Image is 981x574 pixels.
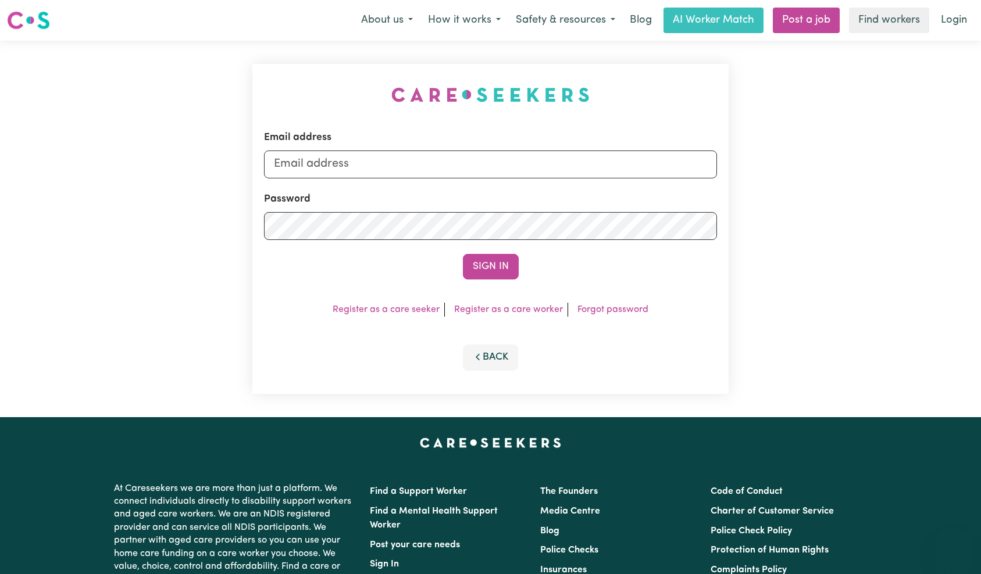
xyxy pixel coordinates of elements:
a: AI Worker Match [663,8,764,33]
a: Blog [540,526,559,536]
a: Register as a care seeker [333,305,440,314]
input: Email address [264,150,718,178]
a: Find a Support Worker [370,487,467,496]
a: Careseekers home page [420,438,561,447]
button: Sign In [463,254,519,279]
a: Post your care needs [370,540,460,550]
iframe: Button to launch messaging window [934,528,972,565]
button: Safety & resources [508,8,623,33]
a: The Founders [540,487,598,496]
a: Login [934,8,974,33]
a: Find workers [849,8,929,33]
a: Register as a care worker [454,305,563,314]
a: Find a Mental Health Support Worker [370,507,498,530]
a: Protection of Human Rights [711,546,829,555]
label: Password [264,192,311,207]
a: Charter of Customer Service [711,507,834,516]
a: Post a job [773,8,840,33]
a: Code of Conduct [711,487,783,496]
a: Careseekers logo [7,7,50,34]
a: Police Check Policy [711,526,792,536]
button: How it works [420,8,508,33]
a: Sign In [370,559,399,569]
button: About us [354,8,420,33]
img: Careseekers logo [7,10,50,31]
button: Back [463,345,519,370]
label: Email address [264,130,331,145]
a: Blog [623,8,659,33]
a: Media Centre [540,507,600,516]
a: Police Checks [540,546,598,555]
a: Forgot password [577,305,648,314]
